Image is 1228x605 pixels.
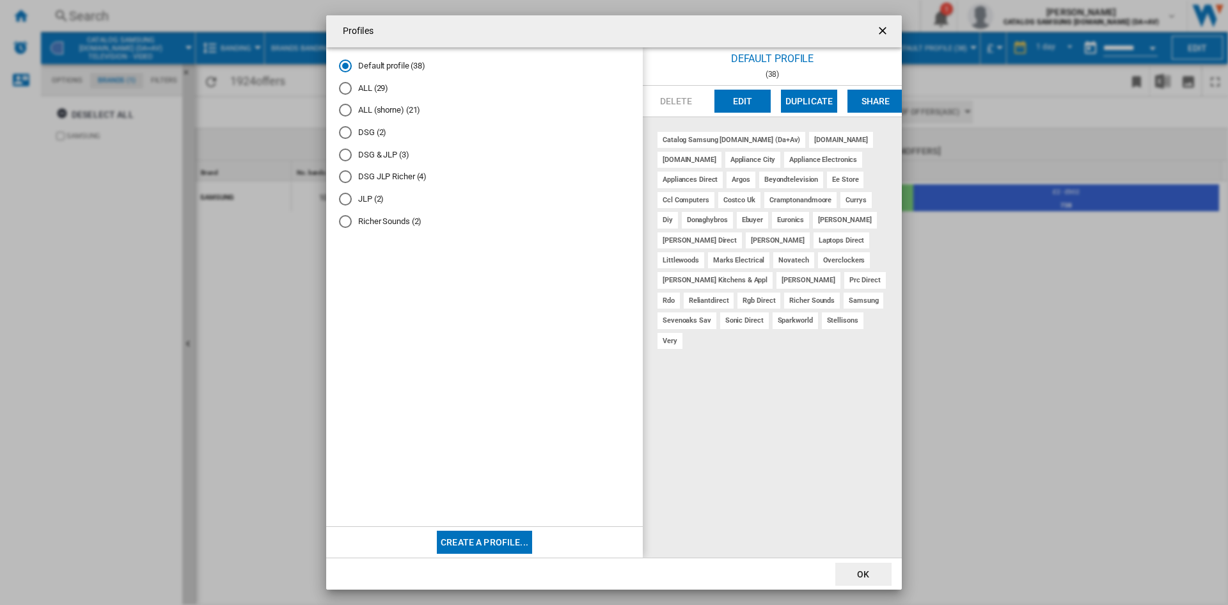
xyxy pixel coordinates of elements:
[840,192,871,208] div: currys
[772,212,809,228] div: euronics
[764,192,837,208] div: cramptonandmoore
[657,172,723,188] div: appliances direct
[657,232,742,248] div: [PERSON_NAME] direct
[813,212,877,228] div: [PERSON_NAME]
[727,172,755,188] div: argos
[339,171,630,183] md-radio-button: DSG JLP Richer (4)
[657,252,704,268] div: littlewoods
[835,563,892,586] button: OK
[339,215,630,227] md-radio-button: Richer Sounds (2)
[657,212,678,228] div: diy
[657,152,721,168] div: [DOMAIN_NAME]
[847,90,904,113] button: Share
[714,90,771,113] button: Edit
[844,272,886,288] div: prc direct
[708,252,769,268] div: marks electrical
[784,293,840,309] div: richer sounds
[781,90,837,113] button: Duplicate
[339,82,630,94] md-radio-button: ALL (29)
[657,293,680,309] div: rdo
[339,104,630,117] md-radio-button: ALL (shorne) (21)
[737,293,780,309] div: rgb direct
[827,172,863,188] div: ee store
[844,293,883,309] div: samsung
[876,24,892,40] ng-md-icon: getI18NText('BUTTONS.CLOSE_DIALOG')
[718,192,760,208] div: costco uk
[809,132,873,148] div: [DOMAIN_NAME]
[759,172,823,188] div: beyondtelevision
[737,212,768,228] div: ebuyer
[720,312,769,328] div: sonic direct
[339,60,630,72] md-radio-button: Default profile (38)
[773,312,818,328] div: sparkworld
[725,152,781,168] div: appliance city
[657,272,773,288] div: [PERSON_NAME] kitchens & appl
[784,152,862,168] div: appliance electronics
[814,232,870,248] div: laptops direct
[818,252,870,268] div: overclockers
[643,70,902,79] div: (38)
[684,293,734,309] div: reliantdirect
[657,192,714,208] div: ccl computers
[746,232,810,248] div: [PERSON_NAME]
[657,333,682,349] div: very
[336,25,374,38] h4: Profiles
[648,90,704,113] button: Delete
[657,132,805,148] div: catalog samsung [DOMAIN_NAME] (da+av)
[437,531,532,554] button: Create a profile...
[339,149,630,161] md-radio-button: DSG & JLP (3)
[773,252,814,268] div: novatech
[871,19,897,44] button: getI18NText('BUTTONS.CLOSE_DIALOG')
[339,193,630,206] md-radio-button: JLP (2)
[643,47,902,70] div: Default profile
[682,212,733,228] div: donaghybros
[822,312,863,328] div: stellisons
[657,312,716,328] div: sevenoaks sav
[776,272,840,288] div: [PERSON_NAME]
[339,127,630,139] md-radio-button: DSG (2)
